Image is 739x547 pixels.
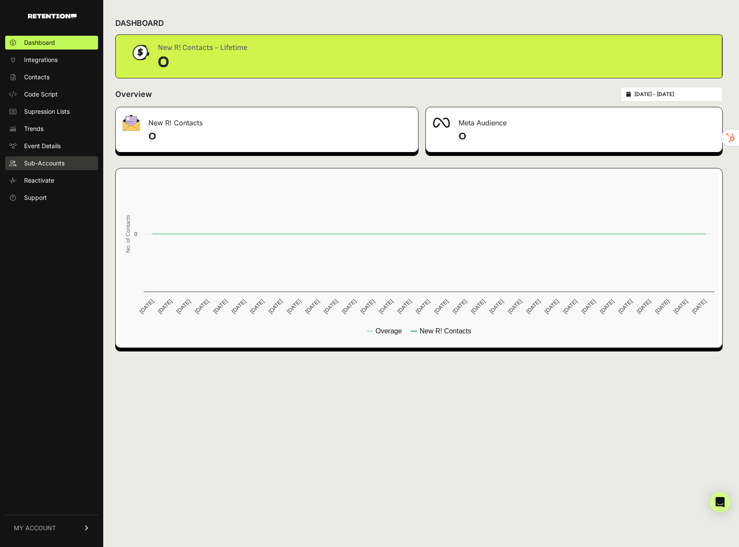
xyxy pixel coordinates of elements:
[115,88,152,100] h2: Overview
[710,492,730,513] div: Open Intercom Messenger
[433,298,450,315] text: [DATE]
[459,130,715,143] h4: 0
[562,298,579,315] text: [DATE]
[5,70,98,84] a: Contacts
[24,159,65,168] span: Sub-Accounts
[157,298,173,315] text: [DATE]
[24,73,49,81] span: Contacts
[5,105,98,118] a: Supression Lists
[341,298,357,315] text: [DATE]
[304,298,321,315] text: [DATE]
[230,298,247,315] text: [DATE]
[129,42,151,63] img: dollar-coin-05c43ed7efb7bc0c12610022525b4bbbb207c7efeef5aecc26f025e68dcafac9.png
[617,298,634,315] text: [DATE]
[24,107,70,116] span: Supression Lists
[249,298,265,315] text: [DATE]
[5,36,98,50] a: Dashboard
[506,298,523,315] text: [DATE]
[116,107,418,133] div: New R! Contacts
[525,298,542,315] text: [DATE]
[14,524,56,532] span: MY ACCOUNT
[5,156,98,170] a: Sub-Accounts
[24,142,61,150] span: Event Details
[158,54,247,71] div: 0
[24,124,43,133] span: Trends
[125,215,131,253] text: No. of Contacts
[635,298,652,315] text: [DATE]
[426,107,722,133] div: Meta Audience
[134,231,137,237] text: 0
[24,176,54,185] span: Reactivate
[5,515,98,541] a: MY ACCOUNT
[138,298,155,315] text: [DATE]
[158,42,247,54] div: New R! Contacts - Lifetime
[470,298,487,315] text: [DATE]
[123,115,140,131] img: fa-envelope-19ae18322b30453b285274b1b8af3d052b27d846a4fbe8435d1a52b978f639a2.png
[543,298,560,315] text: [DATE]
[5,87,98,101] a: Code Script
[115,17,164,29] h2: DASHBOARD
[488,298,505,315] text: [DATE]
[148,130,411,143] h4: 0
[24,193,47,202] span: Support
[286,298,302,315] text: [DATE]
[433,118,450,128] img: fa-meta-2f981b61bb99beabf952f7030308934f19ce035c18b003e963880cc3fabeebb7.png
[5,174,98,187] a: Reactivate
[451,298,468,315] text: [DATE]
[378,298,394,315] text: [DATE]
[598,298,615,315] text: [DATE]
[396,298,413,315] text: [DATE]
[5,122,98,136] a: Trends
[212,298,228,315] text: [DATE]
[5,139,98,153] a: Event Details
[267,298,284,315] text: [DATE]
[690,298,707,315] text: [DATE]
[194,298,210,315] text: [DATE]
[359,298,376,315] text: [DATE]
[24,56,58,64] span: Integrations
[175,298,192,315] text: [DATE]
[24,38,55,47] span: Dashboard
[28,14,77,19] img: Retention.com
[654,298,671,315] text: [DATE]
[24,90,58,99] span: Code Script
[5,191,98,205] a: Support
[322,298,339,315] text: [DATE]
[672,298,689,315] text: [DATE]
[414,298,431,315] text: [DATE]
[580,298,597,315] text: [DATE]
[5,53,98,67] a: Integrations
[376,327,402,335] text: Overage
[419,327,471,335] text: New R! Contacts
